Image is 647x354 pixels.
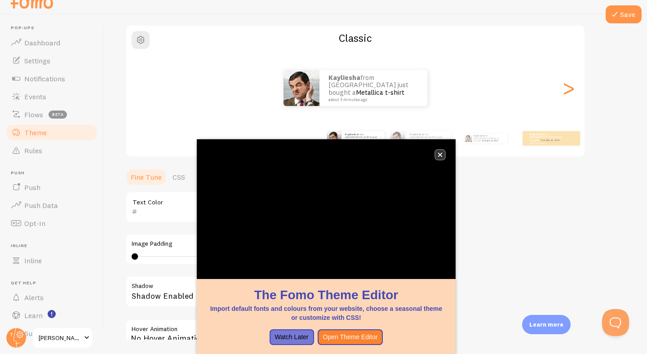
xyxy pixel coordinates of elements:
span: Push [11,170,98,176]
p: from [GEOGRAPHIC_DATA] just bought a [474,133,504,143]
small: about 4 minutes ago [530,142,565,144]
a: Metallica t-shirt [421,138,440,142]
img: Fomo [327,131,341,146]
p: from [GEOGRAPHIC_DATA] just bought a [345,133,381,144]
svg: <p>Watch New Feature Tutorials!</p> [48,310,56,318]
label: Image Padding [132,240,389,248]
span: [PERSON_NAME] Bouquets [39,332,81,343]
span: Settings [24,56,50,65]
a: Push [5,178,98,196]
a: Metallica t-shirt [356,138,375,142]
a: CSS [167,168,191,186]
a: Inline [5,252,98,270]
a: Fine Tune [125,168,167,186]
p: Import default fonts and colours from your website, choose a seasonal theme or customize with CSS! [208,304,445,322]
span: Notifications [24,74,65,83]
p: Learn more [529,320,563,329]
a: Alerts [5,288,98,306]
a: Theme [5,124,98,142]
span: Events [24,92,46,101]
span: Alerts [24,293,44,302]
p: from [GEOGRAPHIC_DATA] just bought a [410,133,448,144]
a: Metallica t-shirt [356,88,404,97]
a: Push Data [5,196,98,214]
span: Inline [11,243,98,249]
h1: The Fomo Theme Editor [208,286,445,304]
a: Settings [5,52,98,70]
p: from [GEOGRAPHIC_DATA] just bought a [530,133,566,144]
a: Support [5,324,98,342]
a: Notifications [5,70,98,88]
span: Dashboard [24,38,60,47]
small: about 4 minutes ago [328,97,416,102]
strong: Kayliesha [474,134,484,137]
div: Shadow Enabled [125,276,395,309]
img: Fomo [284,70,319,106]
span: Get Help [11,280,98,286]
span: Flows [24,110,43,119]
button: close, [435,150,445,159]
a: Metallica t-shirt [483,139,498,142]
strong: Kayliesha [410,133,423,136]
button: Save [606,5,642,23]
button: Watch Later [270,329,314,345]
span: Rules [24,146,42,155]
a: Dashboard [5,34,98,52]
img: Fomo [390,131,405,146]
span: Opt-In [24,219,45,228]
div: Learn more [522,315,571,334]
span: Push Data [24,201,58,210]
span: Pop-ups [11,25,98,31]
a: Opt-In [5,214,98,232]
div: No Hover Animation [125,319,395,350]
strong: Kayliesha [345,133,358,136]
a: Rules [5,142,98,159]
strong: Kayliesha [530,133,542,136]
a: Flows beta [5,106,98,124]
h2: Classic [126,31,585,45]
a: Metallica t-shirt [541,138,560,142]
button: Open Theme Editor [318,329,383,345]
a: Events [5,88,98,106]
p: from [GEOGRAPHIC_DATA] just bought a [328,74,418,102]
iframe: Help Scout Beacon - Open [602,309,629,336]
span: beta [49,111,67,119]
strong: Kayliesha [328,73,360,82]
span: Push [24,183,40,192]
a: Learn [5,306,98,324]
span: Theme [24,128,47,137]
img: Fomo [465,135,472,142]
div: Next slide [563,56,574,120]
span: Inline [24,256,42,265]
a: [PERSON_NAME] Bouquets [32,327,93,349]
span: Learn [24,311,43,320]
